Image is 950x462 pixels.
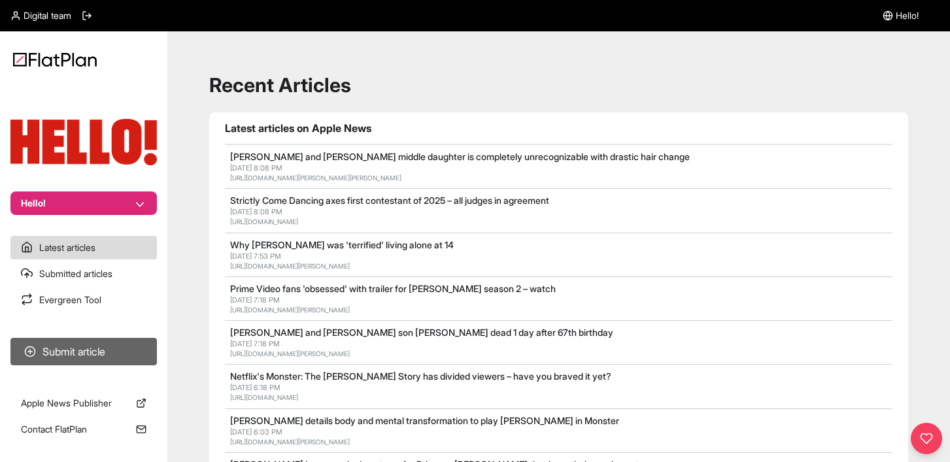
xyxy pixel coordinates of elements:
a: [PERSON_NAME] and [PERSON_NAME] son [PERSON_NAME] dead 1 day after 67th birthday [230,327,613,338]
a: Digital team [10,9,71,22]
h1: Recent Articles [209,73,908,97]
button: Hello! [10,191,157,215]
a: Apple News Publisher [10,391,157,415]
a: [URL][DOMAIN_NAME][PERSON_NAME][PERSON_NAME] [230,174,401,182]
a: [URL][DOMAIN_NAME][PERSON_NAME] [230,306,350,314]
a: Why [PERSON_NAME] was 'terrified' living alone at 14 [230,239,454,250]
span: Digital team [24,9,71,22]
a: [URL][DOMAIN_NAME] [230,218,298,225]
img: Publication Logo [10,119,157,165]
a: [URL][DOMAIN_NAME][PERSON_NAME] [230,350,350,357]
span: [DATE] 6:03 PM [230,427,282,437]
a: Netflix's Monster: The [PERSON_NAME] Story has divided viewers – have you braved it yet? [230,371,611,382]
a: [URL][DOMAIN_NAME] [230,393,298,401]
a: Latest articles [10,236,157,259]
span: [DATE] 7:18 PM [230,339,280,348]
span: Hello! [896,9,919,22]
span: [DATE] 6:18 PM [230,383,280,392]
a: [URL][DOMAIN_NAME][PERSON_NAME] [230,438,350,446]
a: Submitted articles [10,262,157,286]
a: Strictly Come Dancing axes first contestant of 2025 – all judges in agreement [230,195,549,206]
a: Prime Video fans 'obsessed' with trailer for [PERSON_NAME] season 2 – watch [230,283,556,294]
a: [PERSON_NAME] and [PERSON_NAME] middle daughter is completely unrecognizable with drastic hair ch... [230,151,690,162]
img: Logo [13,52,97,67]
span: [DATE] 7:53 PM [230,252,281,261]
span: [DATE] 8:08 PM [230,207,282,216]
span: [DATE] 7:18 PM [230,295,280,305]
a: [URL][DOMAIN_NAME][PERSON_NAME] [230,262,350,270]
h1: Latest articles on Apple News [225,120,892,136]
button: Submit article [10,338,157,365]
a: Contact FlatPlan [10,418,157,441]
a: [PERSON_NAME] details body and mental transformation to play [PERSON_NAME] in Monster [230,415,619,426]
a: Evergreen Tool [10,288,157,312]
span: [DATE] 8:08 PM [230,163,282,173]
